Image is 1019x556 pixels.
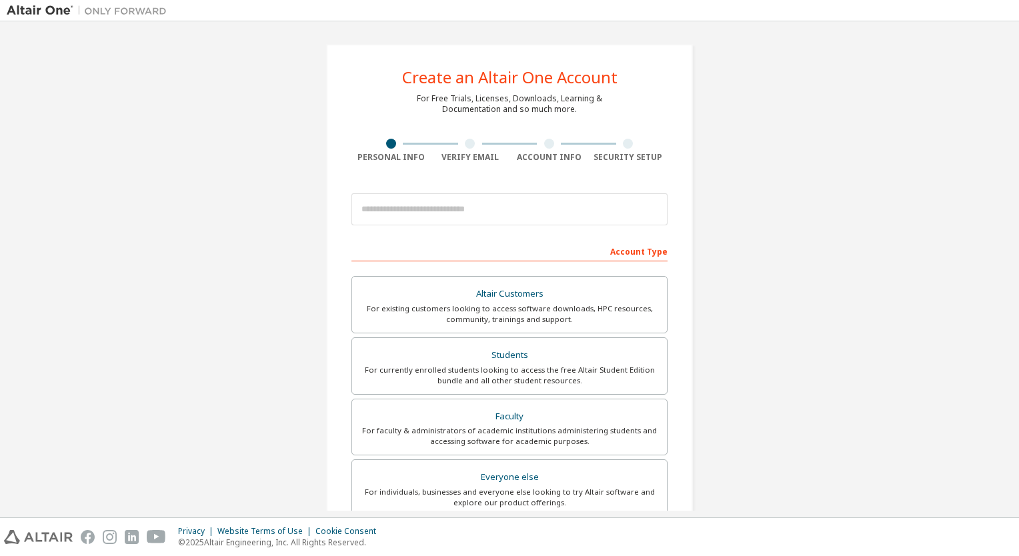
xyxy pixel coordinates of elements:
div: Faculty [360,407,659,426]
div: For existing customers looking to access software downloads, HPC resources, community, trainings ... [360,303,659,325]
div: Personal Info [351,152,431,163]
div: Students [360,346,659,365]
div: For currently enrolled students looking to access the free Altair Student Edition bundle and all ... [360,365,659,386]
img: facebook.svg [81,530,95,544]
div: Altair Customers [360,285,659,303]
div: Website Terms of Use [217,526,315,537]
img: instagram.svg [103,530,117,544]
img: altair_logo.svg [4,530,73,544]
div: For individuals, businesses and everyone else looking to try Altair software and explore our prod... [360,487,659,508]
div: For faculty & administrators of academic institutions administering students and accessing softwa... [360,425,659,447]
div: Everyone else [360,468,659,487]
img: Altair One [7,4,173,17]
p: © 2025 Altair Engineering, Inc. All Rights Reserved. [178,537,384,548]
img: linkedin.svg [125,530,139,544]
div: Security Setup [589,152,668,163]
div: For Free Trials, Licenses, Downloads, Learning & Documentation and so much more. [417,93,602,115]
div: Verify Email [431,152,510,163]
div: Privacy [178,526,217,537]
div: Account Info [510,152,589,163]
div: Account Type [351,240,668,261]
div: Cookie Consent [315,526,384,537]
img: youtube.svg [147,530,166,544]
div: Create an Altair One Account [402,69,618,85]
